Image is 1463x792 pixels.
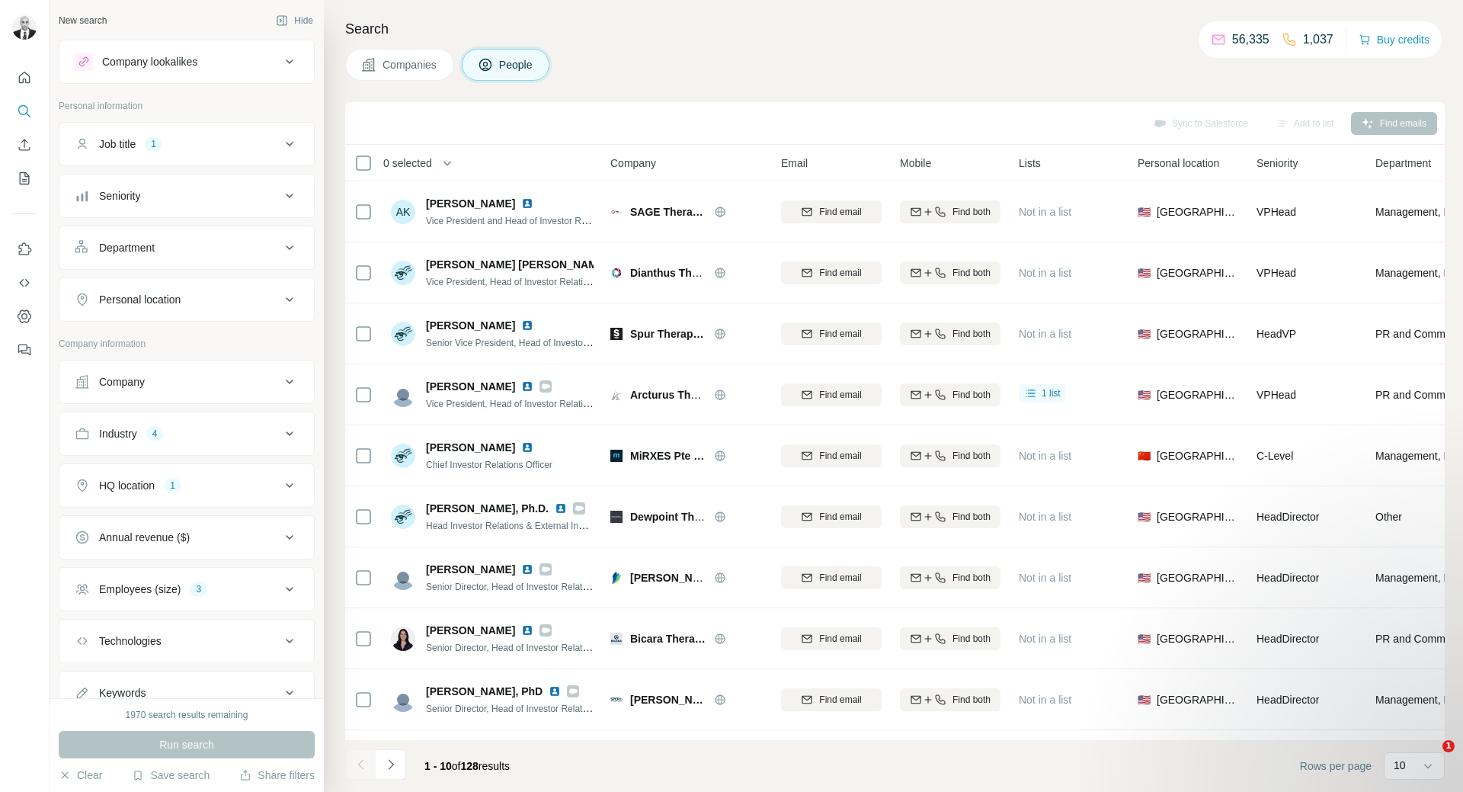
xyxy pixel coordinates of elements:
[426,641,722,653] span: Senior Director, Head of Investor Relations & Corporate Communications
[1019,511,1071,523] span: Not in a list
[1157,326,1238,341] span: [GEOGRAPHIC_DATA]
[900,261,1000,284] button: Find both
[1157,509,1238,524] span: [GEOGRAPHIC_DATA]
[59,623,314,659] button: Technologies
[59,14,107,27] div: New search
[1019,328,1071,340] span: Not in a list
[781,200,882,223] button: Find email
[1157,265,1238,281] span: [GEOGRAPHIC_DATA]
[1232,30,1269,49] p: 56,335
[819,632,861,646] span: Find email
[452,760,461,772] span: of
[391,688,415,712] img: Avatar
[59,229,314,266] button: Department
[630,511,748,523] span: Dewpoint Therapeutics
[630,389,744,401] span: Arcturus Therapeutics
[1257,389,1296,401] span: VP Head
[781,505,882,528] button: Find email
[426,275,677,287] span: Vice President, Head of Investor Relations & Corporate Affairs
[145,137,162,151] div: 1
[391,200,415,224] div: AK
[781,688,882,711] button: Find email
[900,156,931,171] span: Mobile
[1394,758,1406,773] p: 10
[99,188,140,204] div: Seniority
[59,675,314,711] button: Keywords
[12,64,37,91] button: Quick start
[952,266,991,280] span: Find both
[345,18,1445,40] h4: Search
[630,448,706,463] span: MiRXES Pte Ltd
[99,530,190,545] div: Annual revenue ($)
[1359,29,1429,50] button: Buy credits
[781,261,882,284] button: Find email
[1019,694,1071,706] span: Not in a list
[426,379,515,394] span: [PERSON_NAME]
[900,688,1000,711] button: Find both
[781,566,882,589] button: Find email
[630,326,706,341] span: Spur Therapeutics
[610,267,623,279] img: Logo of Dianthus Therapeutics
[1019,267,1071,279] span: Not in a list
[391,505,415,529] img: Avatar
[819,205,861,219] span: Find email
[12,98,37,125] button: Search
[781,627,882,650] button: Find email
[1138,387,1151,402] span: 🇺🇸
[819,693,861,707] span: Find email
[1157,692,1238,707] span: [GEOGRAPHIC_DATA]
[952,449,991,463] span: Find both
[59,571,314,608] button: Employees (size)3
[1375,156,1431,171] span: Department
[99,633,162,649] div: Technologies
[781,322,882,345] button: Find email
[1019,633,1071,645] span: Not in a list
[426,501,549,516] span: [PERSON_NAME], Ph.D.
[555,502,567,515] img: LinkedIn logo
[900,566,1000,589] button: Find both
[499,57,534,72] span: People
[952,571,991,585] span: Find both
[1157,448,1238,463] span: [GEOGRAPHIC_DATA]
[426,580,599,592] span: Senior Director, Head of Investor Relations
[900,383,1000,406] button: Find both
[1019,206,1071,218] span: Not in a list
[391,383,415,407] img: Avatar
[521,563,533,576] img: LinkedIn logo
[126,708,248,722] div: 1970 search results remaining
[424,760,510,772] span: results
[1019,156,1041,171] span: Lists
[426,397,810,409] span: Vice President, Head of Investor Relations/Public Relations/Marketing at Arcturus Therapeutics
[391,627,415,651] img: Avatar
[426,623,515,638] span: [PERSON_NAME]
[1157,570,1238,585] span: [GEOGRAPHIC_DATA]
[99,374,145,390] div: Company
[426,440,515,455] span: [PERSON_NAME]
[1019,450,1071,462] span: Not in a list
[99,240,155,255] div: Department
[59,467,314,504] button: HQ location1
[610,633,623,645] img: Logo of Bicara Therapeutics
[610,328,623,340] img: Logo of Spur Therapeutics
[1019,572,1071,584] span: Not in a list
[610,694,623,706] img: Logo of Spero Therapeutics
[952,327,991,341] span: Find both
[59,43,314,80] button: Company lookalikes
[952,632,991,646] span: Find both
[146,427,164,441] div: 4
[1257,450,1293,462] span: C-Level
[426,336,758,348] span: Senior Vice President, Head of Investor Relations and Corporate Communications
[1303,30,1333,49] p: 1,037
[521,319,533,332] img: LinkedIn logo
[819,266,861,280] span: Find email
[1138,692,1151,707] span: 🇺🇸
[900,444,1000,467] button: Find both
[99,292,181,307] div: Personal location
[952,693,991,707] span: Find both
[426,214,687,226] span: Vice President and Head of Investor Relations & Capital Markets
[819,510,861,524] span: Find email
[12,15,37,40] img: Avatar
[383,156,432,171] span: 0 selected
[99,685,146,701] div: Keywords
[521,624,533,636] img: LinkedIn logo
